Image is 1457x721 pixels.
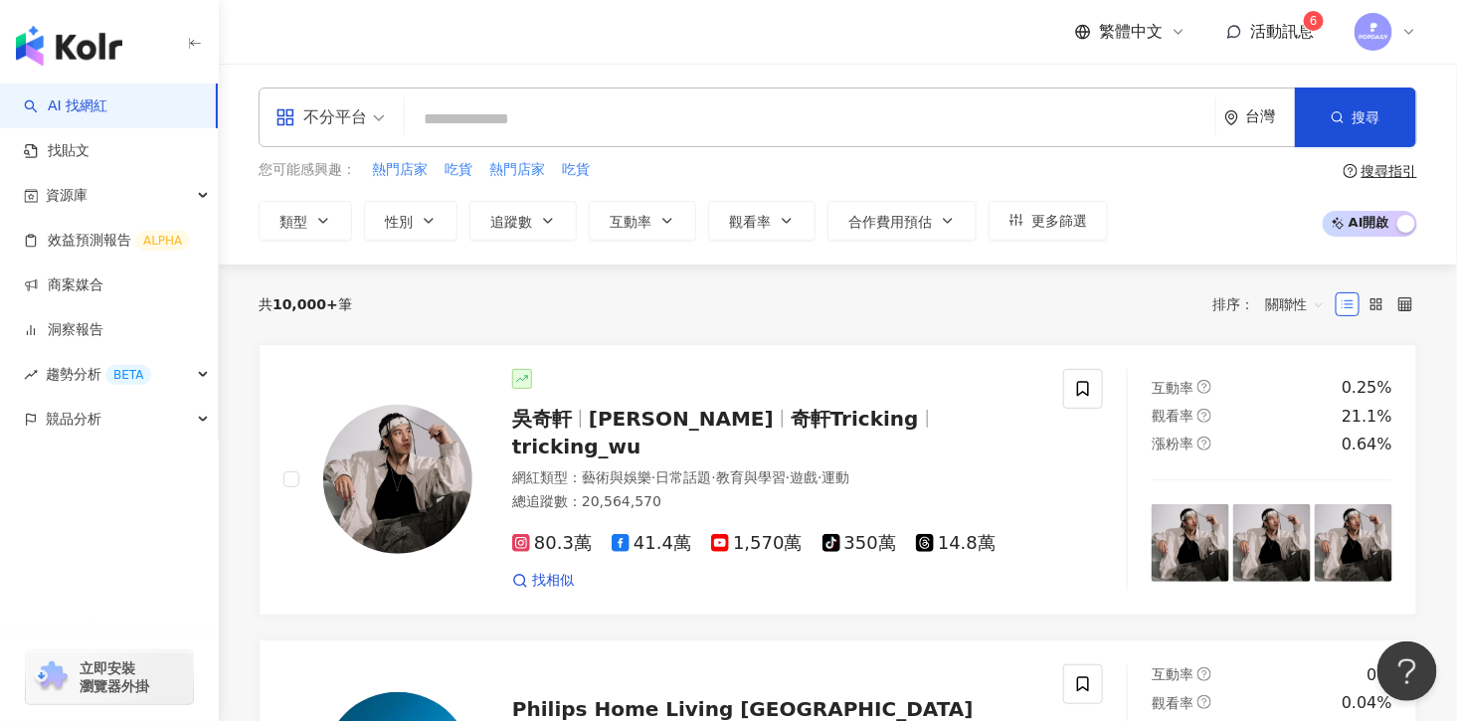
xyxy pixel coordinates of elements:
div: 台灣 [1245,108,1295,125]
span: 類型 [279,214,307,230]
span: 1,570萬 [711,533,803,554]
span: 互動率 [1152,380,1193,396]
span: environment [1224,110,1239,125]
span: question-circle [1197,409,1211,423]
div: 網紅類型 ： [512,468,1039,488]
span: 80.3萬 [512,533,592,554]
span: question-circle [1197,667,1211,681]
button: 合作費用預估 [827,201,977,241]
sup: 6 [1304,11,1324,31]
button: 性別 [364,201,457,241]
span: · [786,469,790,485]
img: images.png [1355,13,1392,51]
img: chrome extension [32,661,71,693]
iframe: Help Scout Beacon - Open [1377,641,1437,701]
a: chrome extension立即安裝 瀏覽器外掛 [26,650,193,704]
img: logo [16,26,122,66]
span: question-circle [1197,437,1211,451]
span: · [711,469,715,485]
span: 觀看率 [1152,408,1193,424]
span: 立即安裝 瀏覽器外掛 [80,659,149,695]
img: KOL Avatar [323,405,472,554]
button: 熱門店家 [371,159,429,181]
div: 0.04% [1342,692,1392,714]
span: 觀看率 [729,214,771,230]
div: 搜尋指引 [1362,163,1417,179]
span: 互動率 [1152,666,1193,682]
span: 14.8萬 [916,533,996,554]
img: post-image [1315,504,1392,582]
span: 吃貨 [562,160,590,180]
span: [PERSON_NAME] [589,407,774,431]
span: 關聯性 [1265,288,1325,320]
span: 更多篩選 [1031,213,1087,229]
span: 您可能感興趣： [259,160,356,180]
span: 競品分析 [46,397,101,442]
div: 總追蹤數 ： 20,564,570 [512,492,1039,512]
span: 遊戲 [790,469,818,485]
div: 21.1% [1342,406,1392,428]
span: Philips Home Living [GEOGRAPHIC_DATA] [512,697,974,721]
a: searchAI 找網紅 [24,96,107,116]
span: 互動率 [610,214,651,230]
button: 搜尋 [1295,88,1416,147]
a: 商案媒合 [24,275,103,295]
span: 吃貨 [445,160,472,180]
span: question-circle [1344,164,1358,178]
button: 吃貨 [444,159,473,181]
span: 藝術與娛樂 [582,469,651,485]
span: 繁體中文 [1099,21,1163,43]
span: 熱門店家 [489,160,545,180]
a: KOL Avatar吳奇軒[PERSON_NAME]奇軒Trickingtricking_wu網紅類型：藝術與娛樂·日常話題·教育與學習·遊戲·運動總追蹤數：20,564,57080.3萬41.... [259,344,1417,616]
div: 0.25% [1342,377,1392,399]
button: 更多篩選 [989,201,1108,241]
span: 性別 [385,214,413,230]
span: 活動訊息 [1250,22,1314,41]
span: question-circle [1197,695,1211,709]
span: rise [24,368,38,382]
span: 350萬 [822,533,896,554]
button: 互動率 [589,201,696,241]
span: 6 [1310,14,1318,28]
span: 10,000+ [273,296,338,312]
span: · [651,469,655,485]
span: 日常話題 [655,469,711,485]
span: 奇軒Tricking [791,407,919,431]
button: 熱門店家 [488,159,546,181]
span: 搜尋 [1353,109,1380,125]
a: 找貼文 [24,141,90,161]
div: 共 筆 [259,296,352,312]
span: question-circle [1197,380,1211,394]
span: 漲粉率 [1152,436,1193,451]
span: 合作費用預估 [848,214,932,230]
img: post-image [1233,504,1311,582]
span: 觀看率 [1152,695,1193,711]
div: 不分平台 [275,101,367,133]
div: 0% [1367,664,1392,686]
a: 效益預測報告ALPHA [24,231,190,251]
span: · [818,469,821,485]
div: 0.64% [1342,434,1392,455]
span: 趨勢分析 [46,352,151,397]
span: 運動 [822,469,850,485]
span: tricking_wu [512,435,641,458]
button: 吃貨 [561,159,591,181]
span: 吳奇軒 [512,407,572,431]
a: 洞察報告 [24,320,103,340]
div: 排序： [1212,288,1336,320]
span: 追蹤數 [490,214,532,230]
button: 觀看率 [708,201,816,241]
span: 資源庫 [46,173,88,218]
a: 找相似 [512,571,574,591]
span: 教育與學習 [716,469,786,485]
button: 追蹤數 [469,201,577,241]
span: 41.4萬 [612,533,691,554]
span: 熱門店家 [372,160,428,180]
button: 類型 [259,201,352,241]
img: post-image [1152,504,1229,582]
span: appstore [275,107,295,127]
span: 找相似 [532,571,574,591]
div: BETA [105,365,151,385]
